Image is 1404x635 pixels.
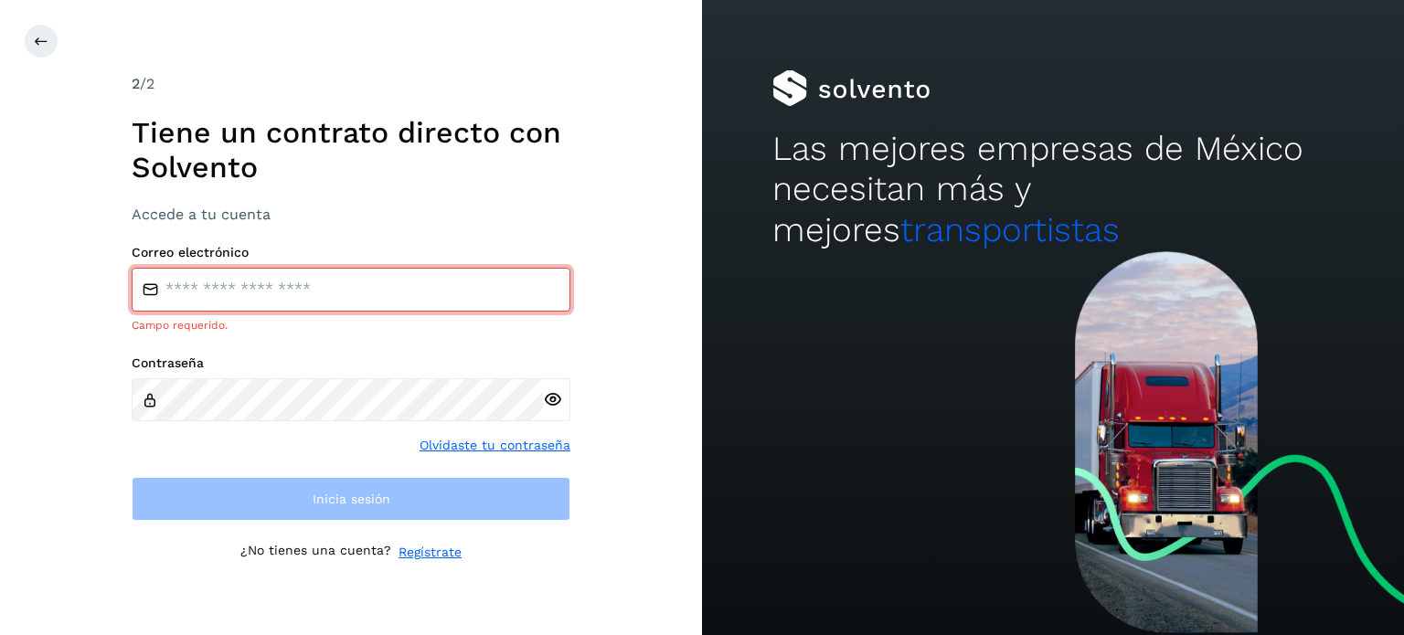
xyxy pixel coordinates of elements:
div: Campo requerido. [132,317,570,333]
a: Olvidaste tu contraseña [420,436,570,455]
label: Correo electrónico [132,245,570,260]
div: /2 [132,73,570,95]
span: 2 [132,75,140,92]
button: Inicia sesión [132,477,570,521]
span: transportistas [900,210,1120,249]
h1: Tiene un contrato directo con Solvento [132,115,570,185]
label: Contraseña [132,355,570,371]
h2: Las mejores empresas de México necesitan más y mejores [772,129,1334,250]
span: Inicia sesión [313,492,390,505]
p: ¿No tienes una cuenta? [240,543,391,562]
a: Regístrate [399,543,462,562]
h3: Accede a tu cuenta [132,206,570,223]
